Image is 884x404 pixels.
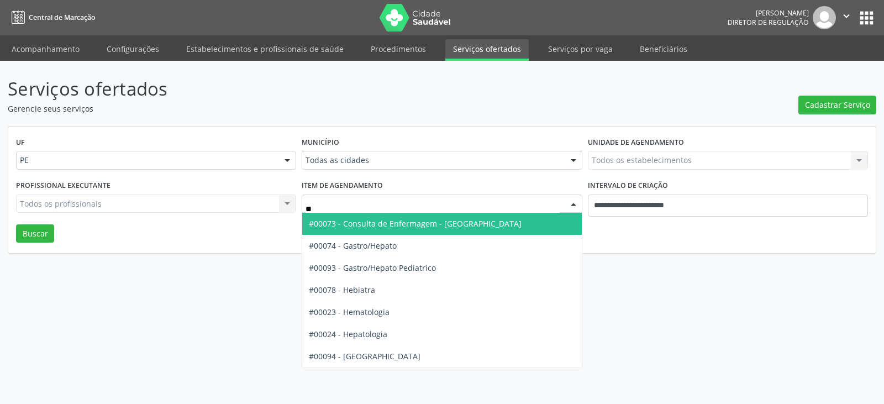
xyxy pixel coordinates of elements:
[16,224,54,243] button: Buscar
[8,75,615,103] p: Serviços ofertados
[302,134,339,151] label: Município
[445,39,529,61] a: Serviços ofertados
[99,39,167,59] a: Configurações
[8,8,95,27] a: Central de Marcação
[728,18,809,27] span: Diretor de regulação
[836,6,857,29] button: 
[588,134,684,151] label: Unidade de agendamento
[20,155,273,166] span: PE
[178,39,351,59] a: Estabelecimentos e profissionais de saúde
[8,103,615,114] p: Gerencie seus serviços
[728,8,809,18] div: [PERSON_NAME]
[309,351,420,361] span: #00094 - [GEOGRAPHIC_DATA]
[857,8,876,28] button: apps
[805,99,870,111] span: Cadastrar Serviço
[309,218,522,229] span: #00073 - Consulta de Enfermagem - [GEOGRAPHIC_DATA]
[363,39,434,59] a: Procedimentos
[309,285,375,295] span: #00078 - Hebiatra
[4,39,87,59] a: Acompanhamento
[309,263,436,273] span: #00093 - Gastro/Hepato Pediatrico
[813,6,836,29] img: img
[16,134,25,151] label: UF
[309,329,387,339] span: #00024 - Hepatologia
[632,39,695,59] a: Beneficiários
[29,13,95,22] span: Central de Marcação
[302,177,383,195] label: Item de agendamento
[588,177,668,195] label: Intervalo de criação
[16,177,110,195] label: Profissional executante
[840,10,853,22] i: 
[309,240,397,251] span: #00074 - Gastro/Hepato
[540,39,620,59] a: Serviços por vaga
[309,307,390,317] span: #00023 - Hematologia
[306,155,559,166] span: Todas as cidades
[798,96,876,114] button: Cadastrar Serviço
